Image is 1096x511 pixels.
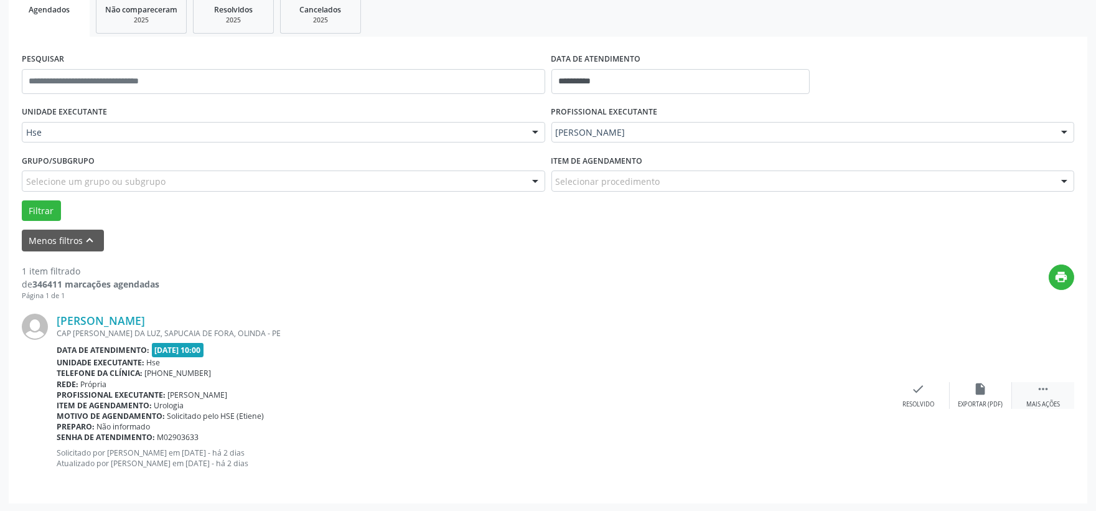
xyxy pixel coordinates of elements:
div: 2025 [289,16,352,25]
div: de [22,278,159,291]
span: Cancelados [300,4,342,15]
i:  [1036,382,1050,396]
div: Mais ações [1026,400,1060,409]
b: Preparo: [57,421,95,432]
label: PESQUISAR [22,50,64,69]
div: 1 item filtrado [22,265,159,278]
span: Selecionar procedimento [556,175,660,188]
button: Filtrar [22,200,61,222]
b: Telefone da clínica: [57,368,143,378]
span: M02903633 [157,432,199,443]
p: Solicitado por [PERSON_NAME] em [DATE] - há 2 dias Atualizado por [PERSON_NAME] em [DATE] - há 2 ... [57,448,888,469]
span: Solicitado pelo HSE (Etiene) [167,411,265,421]
span: Própria [81,379,107,390]
label: UNIDADE EXECUTANTE [22,103,107,122]
div: Exportar (PDF) [958,400,1003,409]
span: [PHONE_NUMBER] [145,368,212,378]
label: PROFISSIONAL EXECUTANTE [551,103,658,122]
b: Senha de atendimento: [57,432,155,443]
span: Selecione um grupo ou subgrupo [26,175,166,188]
span: Não informado [97,421,151,432]
span: [PERSON_NAME] [556,126,1049,139]
img: img [22,314,48,340]
span: Resolvidos [214,4,253,15]
b: Item de agendamento: [57,400,152,411]
span: [DATE] 10:00 [152,343,204,357]
button: print [1049,265,1074,290]
div: 2025 [202,16,265,25]
label: Item de agendamento [551,151,643,171]
label: DATA DE ATENDIMENTO [551,50,641,69]
span: Urologia [154,400,184,411]
i: print [1055,270,1069,284]
b: Profissional executante: [57,390,166,400]
div: CAP [PERSON_NAME] DA LUZ, SAPUCAIA DE FORA, OLINDA - PE [57,328,888,339]
i: keyboard_arrow_up [83,233,97,247]
i: check [912,382,925,396]
b: Unidade executante: [57,357,144,368]
b: Data de atendimento: [57,345,149,355]
span: Hse [26,126,520,139]
button: Menos filtroskeyboard_arrow_up [22,230,104,251]
a: [PERSON_NAME] [57,314,145,327]
div: Página 1 de 1 [22,291,159,301]
b: Motivo de agendamento: [57,411,165,421]
b: Rede: [57,379,78,390]
strong: 346411 marcações agendadas [32,278,159,290]
div: 2025 [105,16,177,25]
i: insert_drive_file [974,382,988,396]
div: Resolvido [902,400,934,409]
span: Agendados [29,4,70,15]
label: Grupo/Subgrupo [22,151,95,171]
span: Não compareceram [105,4,177,15]
span: [PERSON_NAME] [168,390,228,400]
span: Hse [147,357,161,368]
